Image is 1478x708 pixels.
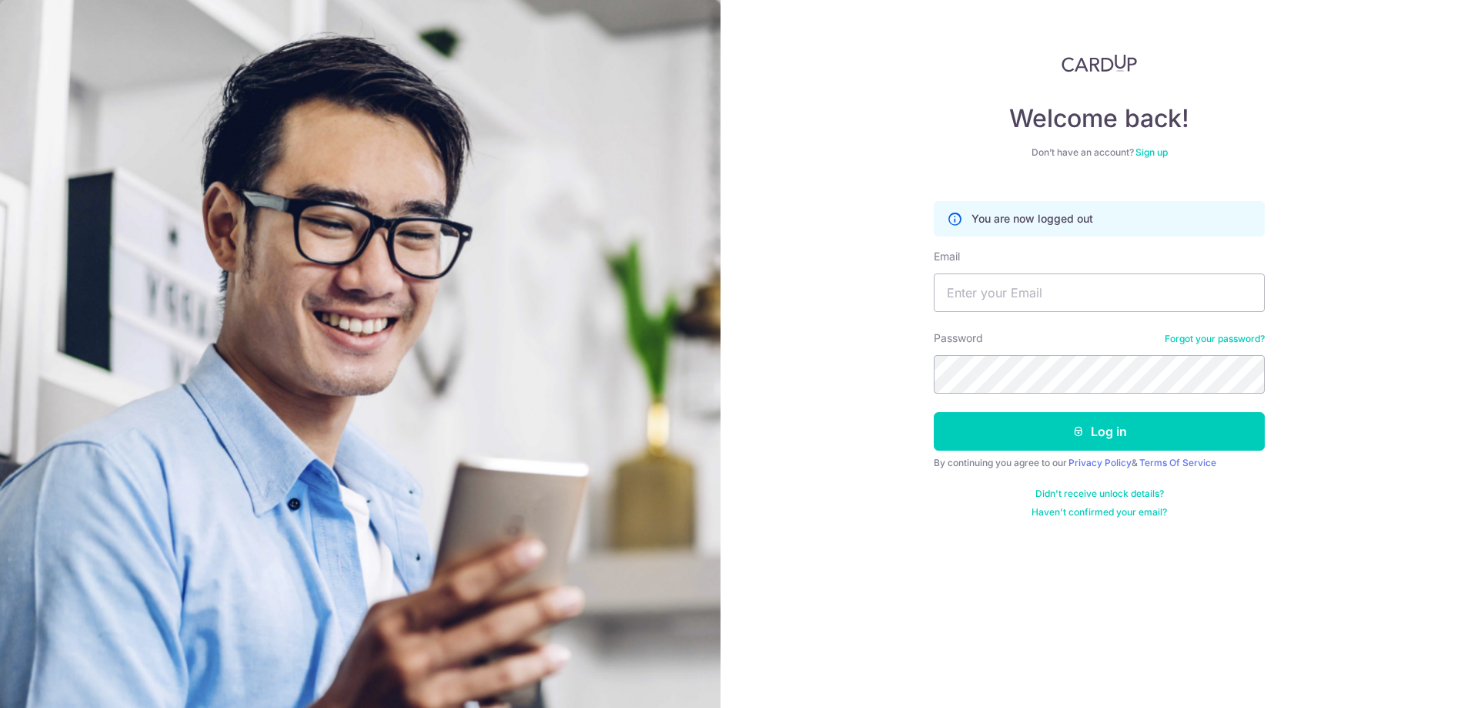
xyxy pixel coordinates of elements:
label: Email [934,249,960,264]
div: Don’t have an account? [934,146,1265,159]
button: Log in [934,412,1265,451]
a: Didn't receive unlock details? [1035,488,1164,500]
p: You are now logged out [971,211,1093,226]
a: Terms Of Service [1139,457,1216,468]
div: By continuing you agree to our & [934,457,1265,469]
input: Enter your Email [934,273,1265,312]
h4: Welcome back! [934,103,1265,134]
img: CardUp Logo [1062,54,1137,72]
a: Haven't confirmed your email? [1032,506,1167,518]
a: Sign up [1135,146,1168,158]
label: Password [934,331,983,346]
a: Privacy Policy [1068,457,1132,468]
a: Forgot your password? [1165,333,1265,345]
